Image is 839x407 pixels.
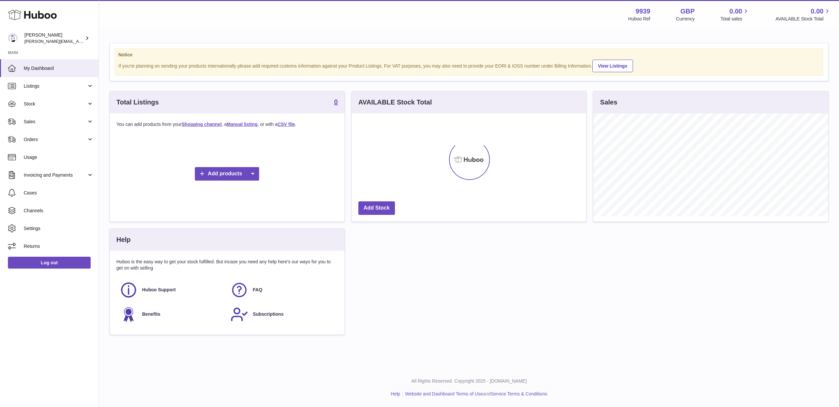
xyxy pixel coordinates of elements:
h3: Total Listings [116,98,159,107]
div: If you're planning on sending your products internationally please add required customs informati... [118,59,820,72]
span: Invoicing and Payments [24,172,87,178]
p: You can add products from your , a , or with a . [116,121,338,128]
h3: Help [116,235,131,244]
span: Usage [24,154,94,160]
span: Stock [24,101,87,107]
a: Website and Dashboard Terms of Use [405,391,483,396]
span: My Dashboard [24,65,94,72]
a: Subscriptions [230,305,335,323]
span: Subscriptions [253,311,284,317]
a: Benefits [120,305,224,323]
a: Add Stock [358,201,395,215]
strong: Notice [118,52,820,58]
div: Currency [676,16,695,22]
span: Sales [24,119,87,125]
span: Settings [24,225,94,232]
a: Manual listing [227,122,257,127]
span: Cases [24,190,94,196]
li: and [403,391,547,397]
p: All Rights Reserved. Copyright 2025 - [DOMAIN_NAME] [104,378,834,384]
span: Orders [24,136,87,143]
h3: AVAILABLE Stock Total [358,98,432,107]
p: Huboo is the easy way to get your stock fulfilled. But incase you need any help here's our ways f... [116,259,338,271]
a: CSV file [278,122,295,127]
a: 0.00 AVAILABLE Stock Total [775,7,831,22]
span: 0.00 [730,7,742,16]
strong: 9939 [636,7,650,16]
span: FAQ [253,287,262,293]
a: Help [391,391,400,396]
div: [PERSON_NAME] [24,32,84,44]
img: tommyhardy@hotmail.com [8,33,18,43]
span: Total sales [720,16,750,22]
a: FAQ [230,281,335,299]
a: 0.00 Total sales [720,7,750,22]
span: Huboo Support [142,287,176,293]
span: Channels [24,208,94,214]
a: Huboo Support [120,281,224,299]
a: Service Terms & Conditions [491,391,547,396]
a: Log out [8,257,91,269]
span: AVAILABLE Stock Total [775,16,831,22]
h3: Sales [600,98,617,107]
span: Benefits [142,311,160,317]
a: Shopping channel [182,122,222,127]
span: 0.00 [811,7,824,16]
strong: GBP [680,7,695,16]
span: Returns [24,243,94,249]
div: Huboo Ref [628,16,650,22]
a: 0 [334,99,338,106]
span: [PERSON_NAME][EMAIL_ADDRESS][DOMAIN_NAME] [24,39,132,44]
a: View Listings [592,60,633,72]
span: Listings [24,83,87,89]
a: Add products [195,167,259,181]
strong: 0 [334,99,338,105]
